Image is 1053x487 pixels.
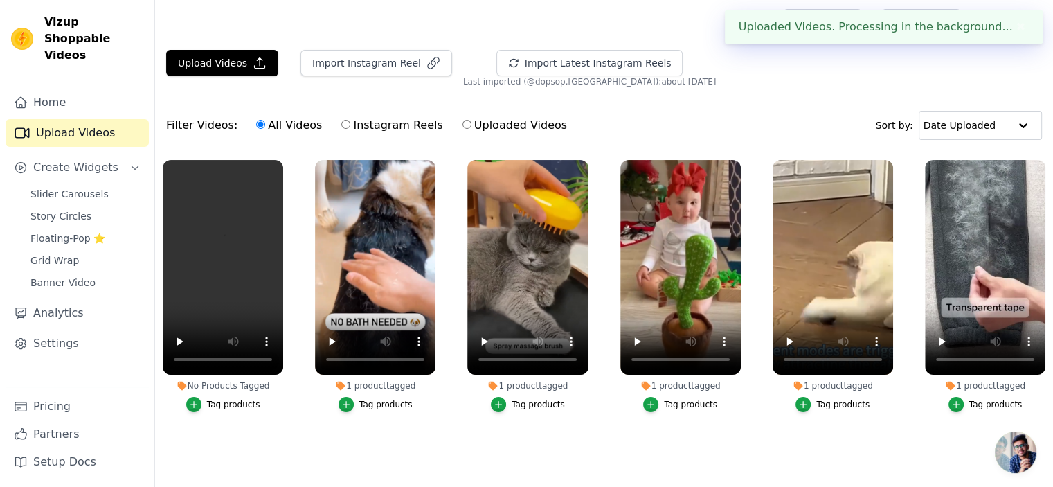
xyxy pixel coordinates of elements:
a: Book Demo [881,9,961,35]
a: Upload Videos [6,119,149,147]
a: Home [6,89,149,116]
button: Import Latest Instagram Reels [496,50,683,76]
span: Floating-Pop ⭐ [30,231,105,245]
a: Pricing [6,393,149,420]
button: Upload Videos [166,50,278,76]
span: Create Widgets [33,159,118,176]
a: Banner Video [22,273,149,292]
div: Open chat [995,432,1036,473]
span: Story Circles [30,209,91,223]
span: Slider Carousels [30,187,109,201]
a: Setup Docs [6,448,149,476]
button: Tag products [948,397,1023,412]
div: Filter Videos: [166,109,575,141]
div: Tag products [359,399,413,410]
button: Tag products [795,397,870,412]
div: 1 product tagged [925,380,1045,391]
div: 1 product tagged [620,380,741,391]
div: Tag products [969,399,1023,410]
a: Slider Carousels [22,184,149,204]
a: Partners [6,420,149,448]
button: Tag products [491,397,565,412]
button: Tag products [339,397,413,412]
div: Tag products [207,399,260,410]
a: Grid Wrap [22,251,149,270]
a: Story Circles [22,206,149,226]
div: Uploaded Videos. Processing in the background... [725,10,1043,44]
button: Create Widgets [6,154,149,181]
button: D Dopsop [972,10,1042,35]
div: 1 product tagged [773,380,893,391]
p: Dopsop [994,10,1042,35]
span: Grid Wrap [30,254,79,267]
span: Last imported (@ dopsop.[GEOGRAPHIC_DATA] ): about [DATE] [463,76,716,87]
a: Settings [6,330,149,357]
span: Vizup Shoppable Videos [44,14,143,64]
div: 1 product tagged [467,380,588,391]
span: Banner Video [30,276,96,290]
div: Sort by: [876,111,1043,140]
input: Instagram Reels [341,120,350,129]
label: Instagram Reels [341,116,443,134]
input: All Videos [256,120,265,129]
button: Tag products [186,397,260,412]
div: No Products Tagged [163,380,283,391]
a: Help Setup [783,9,861,35]
button: Close [1013,19,1029,35]
label: Uploaded Videos [462,116,568,134]
div: 1 product tagged [315,380,435,391]
div: Tag products [664,399,717,410]
a: Floating-Pop ⭐ [22,229,149,248]
button: Import Instagram Reel [300,50,452,76]
div: Tag products [512,399,565,410]
input: Uploaded Videos [462,120,471,129]
button: Tag products [643,397,717,412]
a: Analytics [6,299,149,327]
div: Tag products [816,399,870,410]
label: All Videos [255,116,323,134]
img: Vizup [11,28,33,50]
